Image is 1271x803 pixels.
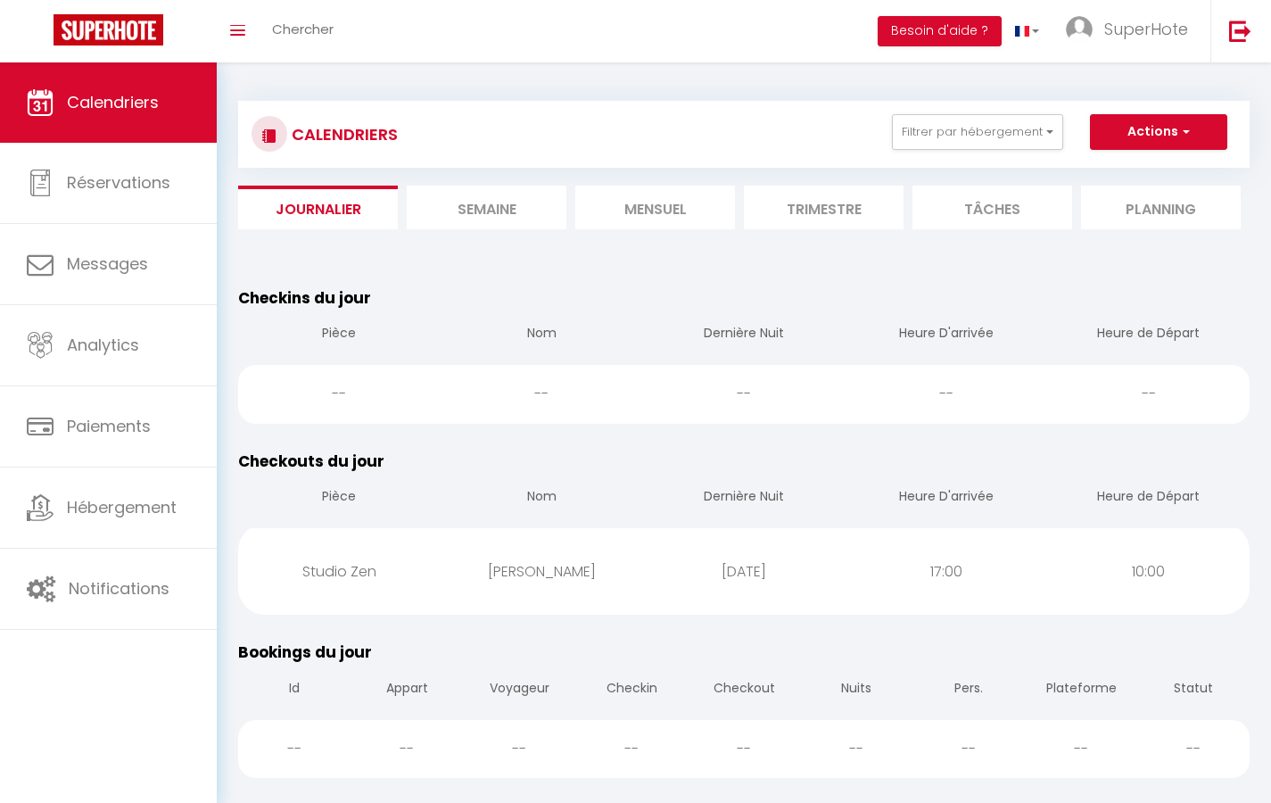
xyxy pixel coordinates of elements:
[643,310,846,360] th: Dernière Nuit
[1066,16,1093,43] img: ...
[272,20,334,38] span: Chercher
[67,334,139,356] span: Analytics
[912,186,1072,229] li: Tâches
[238,720,351,778] div: --
[441,473,643,524] th: Nom
[643,542,846,600] div: [DATE]
[575,665,688,716] th: Checkin
[912,665,1025,716] th: Pers.
[351,720,463,778] div: --
[878,16,1002,46] button: Besoin d'aide ?
[643,473,846,524] th: Dernière Nuit
[238,451,384,472] span: Checkouts du jour
[1137,720,1250,778] div: --
[912,720,1025,778] div: --
[69,577,169,600] span: Notifications
[407,186,566,229] li: Semaine
[1090,114,1227,150] button: Actions
[1047,473,1250,524] th: Heure de Départ
[463,665,575,716] th: Voyageur
[845,542,1047,600] div: 17:00
[238,287,371,309] span: Checkins du jour
[238,186,398,229] li: Journalier
[688,720,800,778] div: --
[67,91,159,113] span: Calendriers
[688,665,800,716] th: Checkout
[1104,18,1188,40] span: SuperHote
[54,14,163,46] img: Super Booking
[14,7,68,61] button: Ouvrir le widget de chat LiveChat
[238,473,441,524] th: Pièce
[67,252,148,275] span: Messages
[1081,186,1241,229] li: Planning
[800,665,912,716] th: Nuits
[845,310,1047,360] th: Heure D'arrivée
[643,365,846,423] div: --
[238,642,372,663] span: Bookings du jour
[1047,365,1250,423] div: --
[238,542,441,600] div: Studio Zen
[238,310,441,360] th: Pièce
[351,665,463,716] th: Appart
[441,542,643,600] div: [PERSON_NAME]
[287,114,398,154] h3: CALENDRIERS
[744,186,904,229] li: Trimestre
[238,365,441,423] div: --
[1025,720,1137,778] div: --
[845,473,1047,524] th: Heure D'arrivée
[67,171,170,194] span: Réservations
[441,365,643,423] div: --
[892,114,1063,150] button: Filtrer par hébergement
[463,720,575,778] div: --
[1229,20,1251,42] img: logout
[441,310,643,360] th: Nom
[800,720,912,778] div: --
[1047,542,1250,600] div: 10:00
[1047,310,1250,360] th: Heure de Départ
[238,665,351,716] th: Id
[845,365,1047,423] div: --
[67,496,177,518] span: Hébergement
[575,720,688,778] div: --
[1025,665,1137,716] th: Plateforme
[67,415,151,437] span: Paiements
[1137,665,1250,716] th: Statut
[575,186,735,229] li: Mensuel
